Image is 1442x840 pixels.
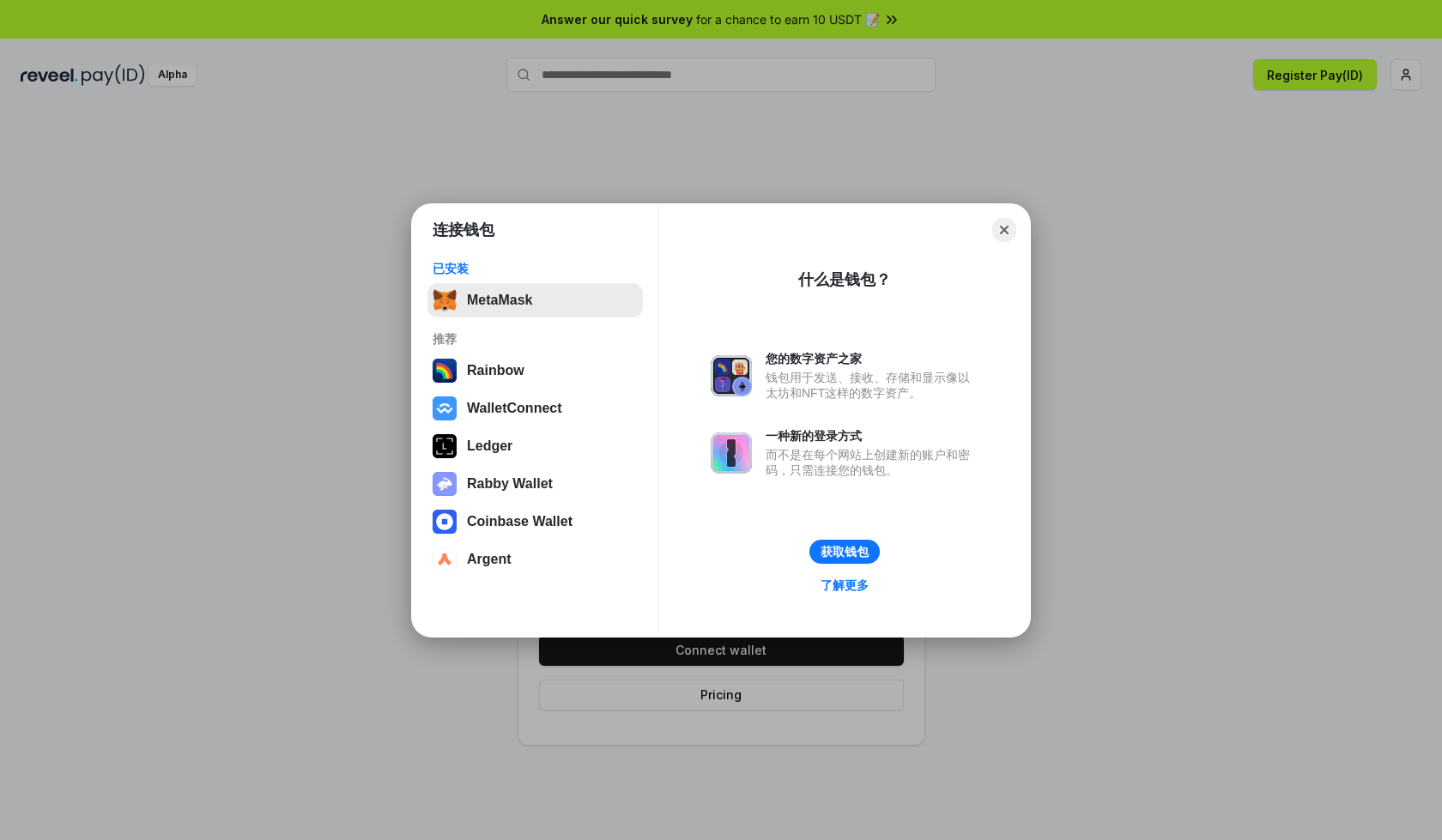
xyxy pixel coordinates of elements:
[427,354,643,388] button: Rainbow
[467,552,512,567] div: Argent
[433,472,457,496] img: svg+xml,%3Csvg%20xmlns%3D%22http%3A%2F%2Fwww.w3.org%2F2000%2Fsvg%22%20fill%3D%22none%22%20viewBox...
[427,505,643,539] button: Coinbase Wallet
[711,432,752,474] img: svg+xml,%3Csvg%20xmlns%3D%22http%3A%2F%2Fwww.w3.org%2F2000%2Fsvg%22%20fill%3D%22none%22%20viewBox...
[433,220,494,240] h1: 连接钱包
[467,363,524,378] div: Rainbow
[427,391,643,426] button: WalletConnect
[427,467,643,501] button: Rabby Wallet
[766,428,978,444] div: 一种新的登录方式
[467,293,532,308] div: MetaMask
[810,574,879,596] a: 了解更多
[809,540,880,564] button: 获取钱包
[766,447,978,478] div: 而不是在每个网站上创建新的账户和密码，只需连接您的钱包。
[766,370,978,401] div: 钱包用于发送、接收、存储和显示像以太坊和NFT这样的数字资产。
[992,218,1016,242] button: Close
[433,510,457,534] img: svg+xml,%3Csvg%20width%3D%2228%22%20height%3D%2228%22%20viewBox%3D%220%200%2028%2028%22%20fill%3D...
[433,288,457,312] img: svg+xml,%3Csvg%20fill%3D%22none%22%20height%3D%2233%22%20viewBox%3D%220%200%2035%2033%22%20width%...
[467,476,553,492] div: Rabby Wallet
[427,429,643,463] button: Ledger
[433,359,457,383] img: svg+xml,%3Csvg%20width%3D%22120%22%20height%3D%22120%22%20viewBox%3D%220%200%20120%20120%22%20fil...
[821,577,869,593] div: 了解更多
[766,351,978,366] div: 您的数字资产之家
[798,269,891,290] div: 什么是钱包？
[427,283,643,317] button: MetaMask
[821,544,869,559] div: 获取钱包
[711,355,752,396] img: svg+xml,%3Csvg%20xmlns%3D%22http%3A%2F%2Fwww.w3.org%2F2000%2Fsvg%22%20fill%3D%22none%22%20viewBox...
[427,542,643,577] button: Argent
[467,401,562,416] div: WalletConnect
[433,261,638,276] div: 已安装
[467,438,512,454] div: Ledger
[467,514,573,529] div: Coinbase Wallet
[433,547,457,571] img: svg+xml,%3Csvg%20width%3D%2228%22%20height%3D%2228%22%20viewBox%3D%220%200%2028%2028%22%20fill%3D...
[433,396,457,420] img: svg+xml,%3Csvg%20width%3D%2228%22%20height%3D%2228%22%20viewBox%3D%220%200%2028%2028%22%20fill%3D...
[433,434,457,458] img: svg+xml,%3Csvg%20xmlns%3D%22http%3A%2F%2Fwww.w3.org%2F2000%2Fsvg%22%20width%3D%2228%22%20height%3...
[433,331,638,347] div: 推荐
